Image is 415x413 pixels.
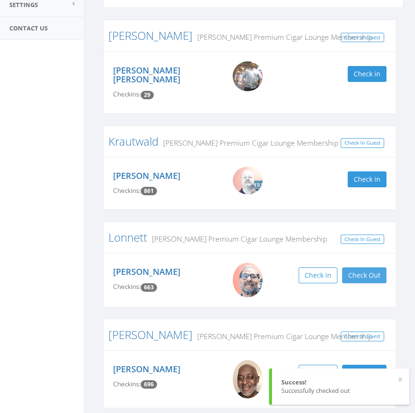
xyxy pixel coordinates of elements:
[158,138,338,148] small: [PERSON_NAME] Premium Cigar Lounge Membership
[113,65,180,85] a: [PERSON_NAME] [PERSON_NAME]
[108,327,193,342] a: [PERSON_NAME]
[193,331,372,341] small: [PERSON_NAME] Premium Cigar Lounge Membership
[113,90,141,98] span: Checkins:
[342,365,386,381] button: Check Out
[233,61,263,91] img: Chris_Bobby.png
[398,375,403,384] button: ×
[341,138,384,148] a: Check In Guest
[113,170,180,181] a: [PERSON_NAME]
[108,229,147,245] a: Lonnett
[113,266,180,277] a: [PERSON_NAME]
[342,267,386,283] button: Check Out
[299,267,337,283] button: Check in
[348,171,386,187] button: Check in
[113,380,141,388] span: Checkins:
[141,380,157,389] span: Checkin count
[113,282,141,291] span: Checkins:
[113,363,180,375] a: [PERSON_NAME]
[9,24,48,32] span: Contact Us
[281,386,400,395] div: Successfully checked out
[108,28,193,43] a: [PERSON_NAME]
[281,378,400,387] div: Success!
[141,91,154,99] span: Checkin count
[193,32,372,42] small: [PERSON_NAME] Premium Cigar Lounge Membership
[341,235,384,244] a: Check In Guest
[233,263,263,297] img: Frank.jpg
[233,360,263,398] img: Erroll_Reese.png
[141,187,157,195] span: Checkin count
[113,186,141,195] span: Checkins:
[147,234,327,244] small: [PERSON_NAME] Premium Cigar Lounge Membership
[9,0,38,9] span: Settings
[348,66,386,82] button: Check in
[141,283,157,292] span: Checkin count
[341,33,384,43] a: Check In Guest
[299,365,337,381] button: Check in
[341,332,384,341] a: Check In Guest
[108,133,158,149] a: Krautwald
[233,167,263,194] img: WIN_20200824_14_20_23_Pro.jpg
